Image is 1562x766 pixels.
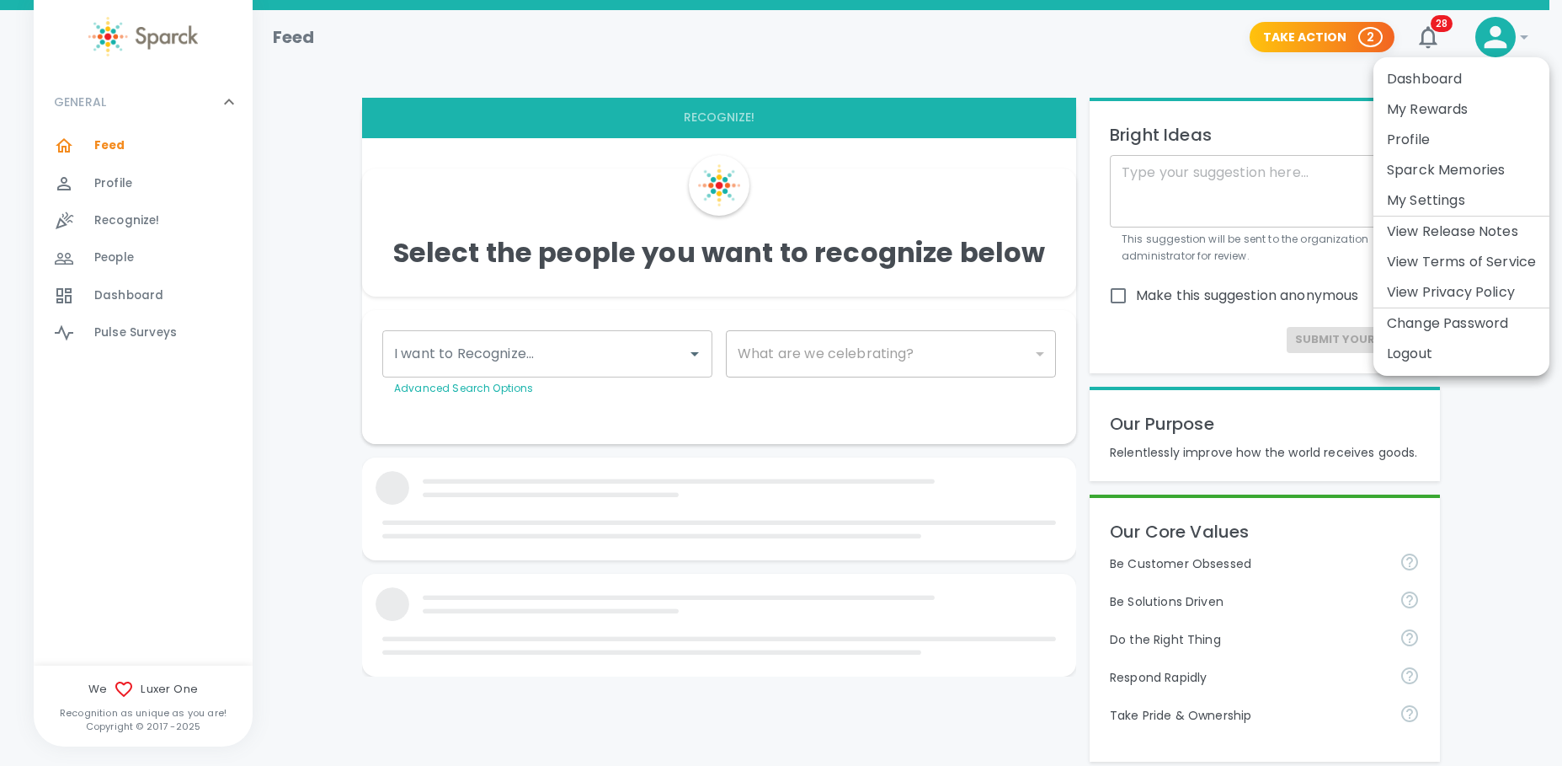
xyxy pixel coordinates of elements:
li: My Rewards [1373,94,1549,125]
li: Profile [1373,125,1549,155]
li: My Settings [1373,185,1549,216]
li: Logout [1373,339,1549,369]
li: Change Password [1373,308,1549,339]
li: Dashboard [1373,64,1549,94]
li: Sparck Memories [1373,155,1549,185]
a: View Release Notes [1387,222,1518,242]
a: View Privacy Policy [1387,282,1515,303]
a: View Terms of Service [1387,252,1536,272]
